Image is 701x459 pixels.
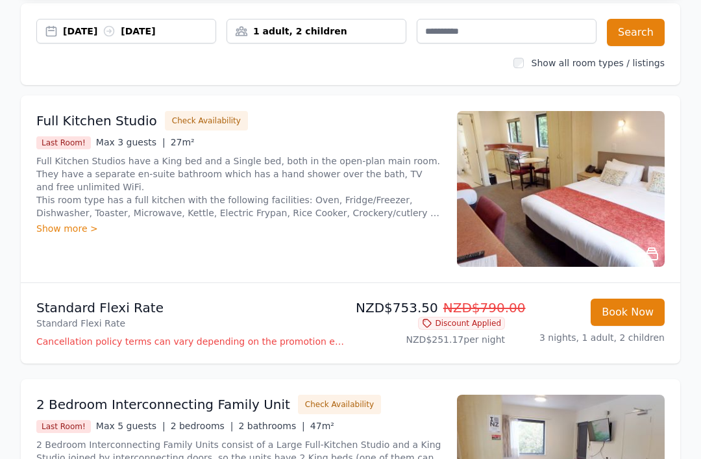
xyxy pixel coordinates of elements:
[356,334,505,347] p: NZD$251.17 per night
[63,25,215,38] div: [DATE] [DATE]
[418,317,505,330] span: Discount Applied
[36,155,441,220] p: Full Kitchen Studios have a King bed and a Single bed, both in the open-plan main room. They have...
[171,421,234,432] span: 2 bedrooms |
[36,396,290,414] h3: 2 Bedroom Interconnecting Family Unit
[165,112,248,131] button: Check Availability
[532,58,665,69] label: Show all room types / listings
[36,336,345,349] p: Cancellation policy terms can vary depending on the promotion employed and the time of stay of th...
[515,332,665,345] p: 3 nights, 1 adult, 2 children
[96,138,166,148] span: Max 3 guests |
[36,223,441,236] div: Show more >
[36,317,345,330] p: Standard Flexi Rate
[298,395,381,415] button: Check Availability
[356,299,505,317] p: NZD$753.50
[96,421,166,432] span: Max 5 guests |
[310,421,334,432] span: 47m²
[36,137,91,150] span: Last Room!
[36,299,345,317] p: Standard Flexi Rate
[36,112,157,130] h3: Full Kitchen Studio
[227,25,406,38] div: 1 adult, 2 children
[443,301,526,316] span: NZD$790.00
[171,138,195,148] span: 27m²
[239,421,305,432] span: 2 bathrooms |
[607,19,665,47] button: Search
[591,299,665,327] button: Book Now
[36,421,91,434] span: Last Room!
